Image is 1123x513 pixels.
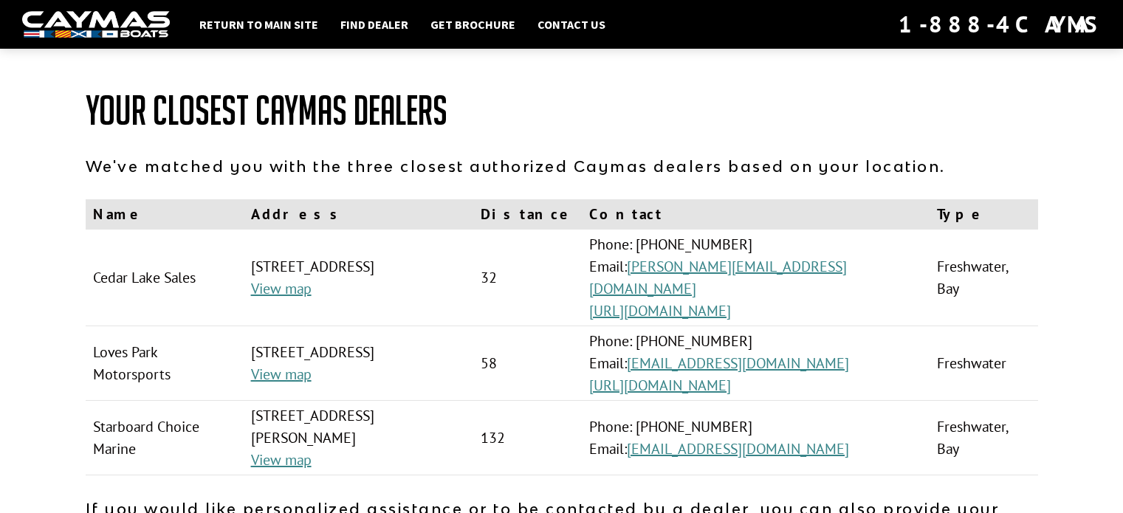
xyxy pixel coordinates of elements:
[244,326,473,401] td: [STREET_ADDRESS]
[333,15,416,34] a: Find Dealer
[251,279,312,298] a: View map
[589,257,847,298] a: [PERSON_NAME][EMAIL_ADDRESS][DOMAIN_NAME]
[86,326,244,401] td: Loves Park Motorsports
[589,376,731,395] a: [URL][DOMAIN_NAME]
[192,15,326,34] a: Return to main site
[627,439,849,458] a: [EMAIL_ADDRESS][DOMAIN_NAME]
[86,401,244,475] td: Starboard Choice Marine
[244,230,473,326] td: [STREET_ADDRESS]
[251,365,312,384] a: View map
[473,199,582,230] th: Distance
[473,230,582,326] td: 32
[582,230,930,326] td: Phone: [PHONE_NUMBER] Email:
[899,8,1101,41] div: 1-888-4CAYMAS
[627,354,849,373] a: [EMAIL_ADDRESS][DOMAIN_NAME]
[473,401,582,475] td: 132
[423,15,523,34] a: Get Brochure
[244,199,473,230] th: Address
[22,11,170,38] img: white-logo-c9c8dbefe5ff5ceceb0f0178aa75bf4bb51f6bca0971e226c86eb53dfe498488.png
[530,15,613,34] a: Contact Us
[86,155,1038,177] p: We've matched you with the three closest authorized Caymas dealers based on your location.
[930,326,1038,401] td: Freshwater
[930,199,1038,230] th: Type
[86,199,244,230] th: Name
[244,401,473,475] td: [STREET_ADDRESS][PERSON_NAME]
[930,230,1038,326] td: Freshwater, Bay
[582,401,930,475] td: Phone: [PHONE_NUMBER] Email:
[86,89,1038,133] h1: Your Closest Caymas Dealers
[473,326,582,401] td: 58
[930,401,1038,475] td: Freshwater, Bay
[589,301,731,320] a: [URL][DOMAIN_NAME]
[582,326,930,401] td: Phone: [PHONE_NUMBER] Email:
[86,230,244,326] td: Cedar Lake Sales
[251,450,312,469] a: View map
[582,199,930,230] th: Contact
